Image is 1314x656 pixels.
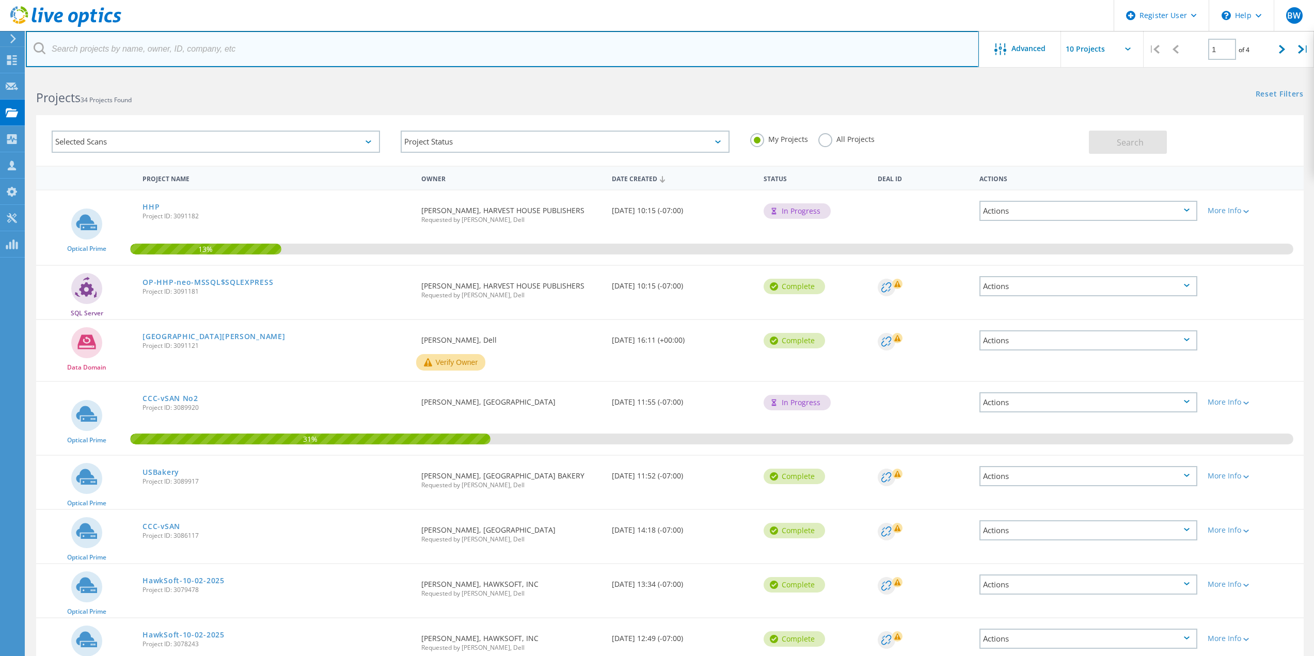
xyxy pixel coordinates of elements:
span: 31% [130,434,490,443]
div: More Info [1208,472,1299,479]
span: Requested by [PERSON_NAME], Dell [421,482,601,488]
a: CCC-vSAN [143,523,180,530]
span: Requested by [PERSON_NAME], Dell [421,590,601,597]
a: Live Optics Dashboard [10,22,121,29]
span: BW [1287,11,1301,20]
span: Optical Prime [67,437,106,443]
div: Complete [764,469,825,484]
div: In Progress [764,395,831,410]
div: [DATE] 12:49 (-07:00) [607,618,759,652]
span: Project ID: 3086117 [143,533,411,539]
div: Complete [764,333,825,348]
span: Project ID: 3091121 [143,343,411,349]
span: Optical Prime [67,246,106,252]
div: [DATE] 10:15 (-07:00) [607,266,759,300]
div: Actions [974,168,1202,187]
a: OP-HHP-neo-MSSQL$SQLEXPRESS [143,279,273,286]
input: Search projects by name, owner, ID, company, etc [26,31,979,67]
div: More Info [1208,526,1299,534]
span: Search [1117,137,1144,148]
div: Complete [764,631,825,647]
span: Project ID: 3089917 [143,478,411,485]
div: [PERSON_NAME], HAWKSOFT, INC [416,564,606,607]
span: Optical Prime [67,609,106,615]
div: Actions [979,574,1197,595]
span: Project ID: 3079478 [143,587,411,593]
div: Actions [979,629,1197,649]
span: Optical Prime [67,500,106,506]
div: Deal Id [873,168,974,187]
div: | [1144,31,1165,68]
b: Projects [36,89,81,106]
div: Owner [416,168,606,187]
span: Requested by [PERSON_NAME], Dell [421,292,601,298]
a: HHP [143,203,160,211]
div: Actions [979,520,1197,540]
span: Advanced [1011,45,1046,52]
span: Requested by [PERSON_NAME], Dell [421,217,601,223]
a: HawkSoft-10-02-2025 [143,577,224,584]
div: Date Created [607,168,759,188]
div: Complete [764,577,825,593]
div: [PERSON_NAME], HARVEST HOUSE PUBLISHERS [416,190,606,233]
div: [PERSON_NAME], HARVEST HOUSE PUBLISHERS [416,266,606,309]
a: Reset Filters [1256,90,1304,99]
label: All Projects [818,133,875,143]
div: [PERSON_NAME], [GEOGRAPHIC_DATA] [416,382,606,416]
a: [GEOGRAPHIC_DATA][PERSON_NAME] [143,333,285,340]
span: 34 Projects Found [81,95,132,104]
div: [PERSON_NAME], Dell [416,320,606,354]
span: Project ID: 3089920 [143,405,411,411]
span: Requested by [PERSON_NAME], Dell [421,536,601,542]
div: Actions [979,330,1197,350]
div: More Info [1208,398,1299,406]
div: More Info [1208,635,1299,642]
button: Verify Owner [416,354,485,371]
button: Search [1089,131,1167,154]
div: [DATE] 16:11 (+00:00) [607,320,759,354]
div: Project Name [137,168,416,187]
div: In Progress [764,203,831,219]
label: My Projects [750,133,808,143]
div: [DATE] 13:34 (-07:00) [607,564,759,598]
span: Project ID: 3091181 [143,289,411,295]
span: SQL Server [71,310,103,316]
div: Actions [979,466,1197,486]
div: Actions [979,201,1197,221]
a: HawkSoft-10-02-2025 [143,631,224,638]
div: Complete [764,279,825,294]
div: Actions [979,276,1197,296]
div: More Info [1208,581,1299,588]
span: of 4 [1239,45,1249,54]
div: [PERSON_NAME], [GEOGRAPHIC_DATA] BAKERY [416,456,606,499]
div: Selected Scans [52,131,380,153]
div: Project Status [401,131,729,153]
span: Requested by [PERSON_NAME], Dell [421,645,601,651]
a: CCC-vSAN No2 [143,395,198,402]
svg: \n [1222,11,1231,20]
span: Project ID: 3091182 [143,213,411,219]
span: Optical Prime [67,554,106,561]
div: [DATE] 11:52 (-07:00) [607,456,759,490]
div: Actions [979,392,1197,412]
div: Status [758,168,873,187]
div: [DATE] 10:15 (-07:00) [607,190,759,225]
a: USBakery [143,469,179,476]
span: Data Domain [67,364,106,371]
div: More Info [1208,207,1299,214]
div: [DATE] 11:55 (-07:00) [607,382,759,416]
div: [DATE] 14:18 (-07:00) [607,510,759,544]
span: Project ID: 3078243 [143,641,411,647]
div: [PERSON_NAME], [GEOGRAPHIC_DATA] [416,510,606,553]
div: | [1293,31,1314,68]
div: Complete [764,523,825,538]
span: 13% [130,244,281,253]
